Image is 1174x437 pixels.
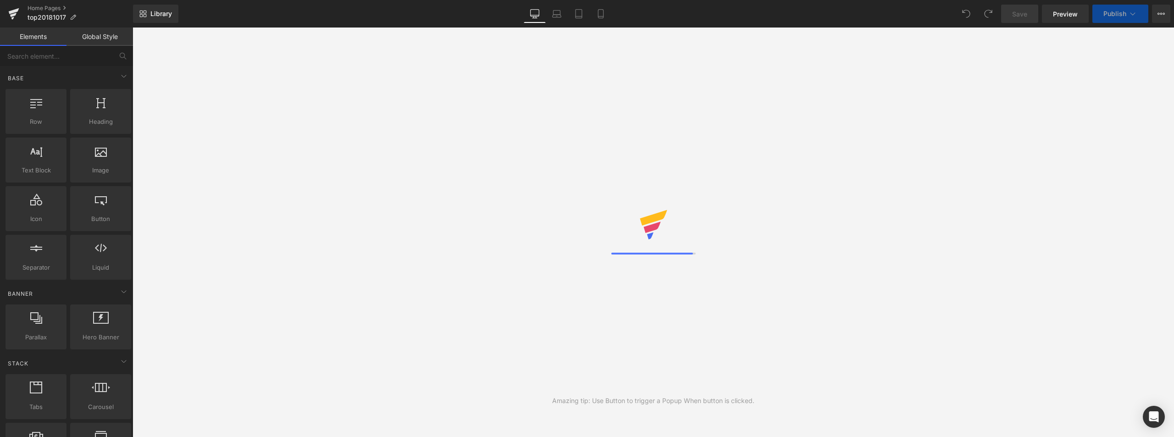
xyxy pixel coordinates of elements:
[8,166,64,175] span: Text Block
[73,402,128,412] span: Carousel
[8,402,64,412] span: Tabs
[133,5,178,23] a: New Library
[552,396,754,406] div: Amazing tip: Use Button to trigger a Popup When button is clicked.
[1103,10,1126,17] span: Publish
[73,263,128,272] span: Liquid
[1152,5,1170,23] button: More
[7,289,34,298] span: Banner
[73,332,128,342] span: Hero Banner
[546,5,568,23] a: Laptop
[8,332,64,342] span: Parallax
[73,117,128,127] span: Heading
[8,117,64,127] span: Row
[957,5,975,23] button: Undo
[28,5,133,12] a: Home Pages
[8,263,64,272] span: Separator
[73,166,128,175] span: Image
[524,5,546,23] a: Desktop
[1042,5,1089,23] a: Preview
[73,214,128,224] span: Button
[590,5,612,23] a: Mobile
[979,5,997,23] button: Redo
[28,14,66,21] span: top20181017
[1092,5,1148,23] button: Publish
[66,28,133,46] a: Global Style
[7,359,29,368] span: Stack
[1053,9,1078,19] span: Preview
[150,10,172,18] span: Library
[8,214,64,224] span: Icon
[1012,9,1027,19] span: Save
[1143,406,1165,428] div: Open Intercom Messenger
[568,5,590,23] a: Tablet
[7,74,25,83] span: Base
